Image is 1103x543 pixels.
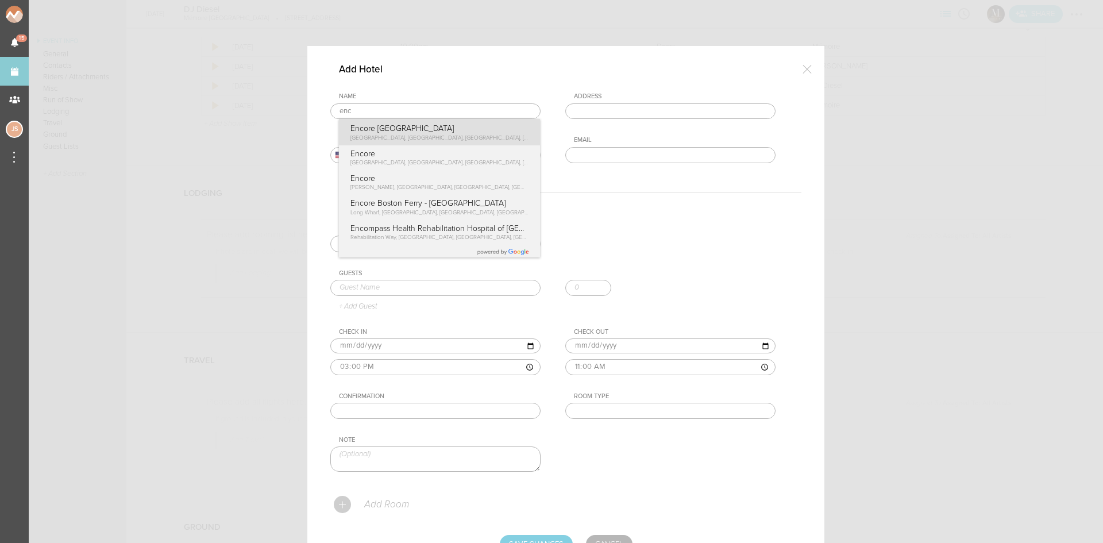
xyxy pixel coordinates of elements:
a: + Add Guest [330,302,377,309]
p: Add Room [363,499,409,510]
p: Encore [350,149,529,159]
div: Check Out [574,328,776,336]
input: Guest Name [330,280,541,296]
span: 15 [16,34,27,42]
span: [GEOGRAPHIC_DATA], [GEOGRAPHIC_DATA], [GEOGRAPHIC_DATA], [GEOGRAPHIC_DATA] [350,159,577,166]
p: Encore Boston Ferry - [GEOGRAPHIC_DATA] [350,198,529,208]
img: NOMAD [6,6,71,23]
input: (201) 555-0123 [330,147,541,163]
div: Name [339,93,541,101]
div: Confirmation [339,392,541,400]
div: United States: +1 [331,148,357,163]
span: Long Wharf, [GEOGRAPHIC_DATA], [GEOGRAPHIC_DATA], [GEOGRAPHIC_DATA] [350,209,551,216]
div: Email [574,136,776,144]
p: Encore [350,174,529,183]
span: [GEOGRAPHIC_DATA], [GEOGRAPHIC_DATA], [GEOGRAPHIC_DATA], [GEOGRAPHIC_DATA] [350,134,577,141]
input: 0 [565,280,611,296]
div: Room Type [574,392,776,400]
input: Select a Team (Required) [331,236,523,251]
p: + Add Guest [330,302,377,311]
p: Encompass Health Rehabilitation Hospital of [GEOGRAPHIC_DATA] [350,224,529,233]
p: Encore [GEOGRAPHIC_DATA] [350,124,529,133]
span: Rehabilitation Way, [GEOGRAPHIC_DATA], [GEOGRAPHIC_DATA], [GEOGRAPHIC_DATA] [350,234,568,241]
input: ––:–– –– [330,359,541,375]
a: Add Room [334,500,409,507]
div: Address [574,93,776,101]
div: Note [339,436,541,444]
input: ––:–– –– [565,359,776,375]
div: Check In [339,328,541,336]
div: Guests [339,269,801,278]
span: [PERSON_NAME], [GEOGRAPHIC_DATA], [GEOGRAPHIC_DATA], [GEOGRAPHIC_DATA] [350,184,566,191]
h4: Add Hotel [339,63,400,75]
div: Jessica Smith [6,121,23,138]
h4: [GEOGRAPHIC_DATA] [339,192,801,225]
